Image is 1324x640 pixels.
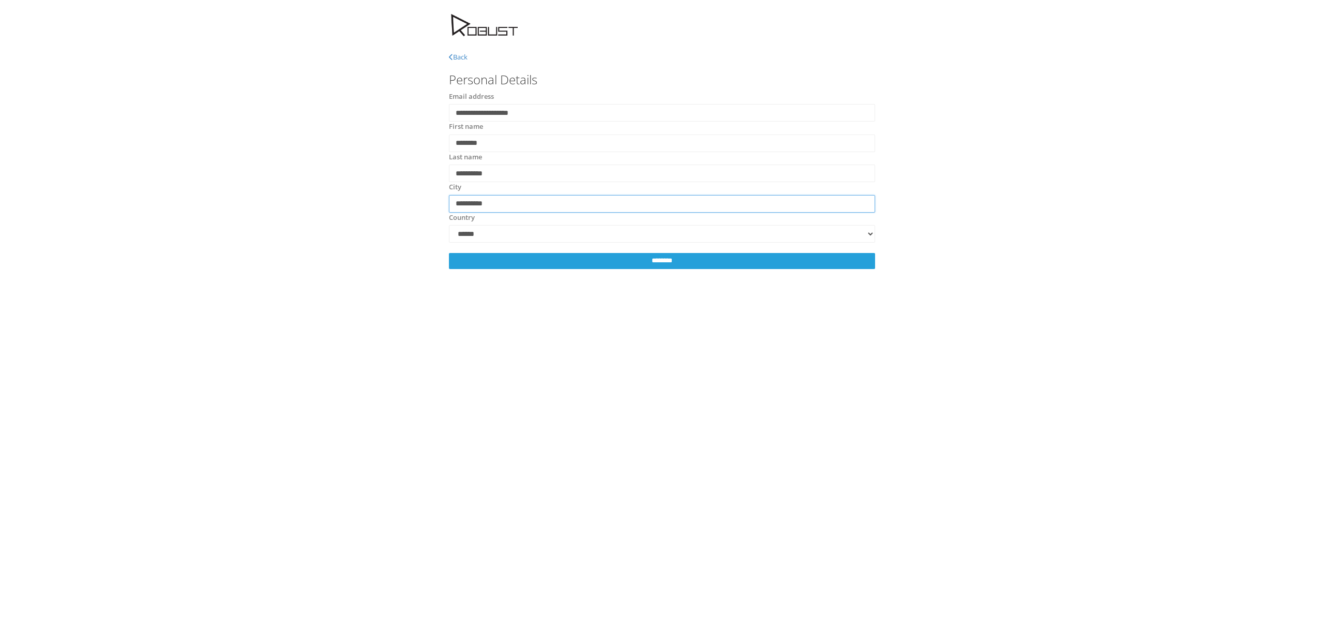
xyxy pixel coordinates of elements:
label: Email address [449,92,494,102]
label: City [449,182,461,192]
label: Last name [449,152,482,162]
label: First name [449,122,483,132]
h3: Personal Details [449,73,875,86]
a: Back [449,52,468,62]
img: Designutennavn-2.png [449,8,518,47]
label: Country [449,213,475,223]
